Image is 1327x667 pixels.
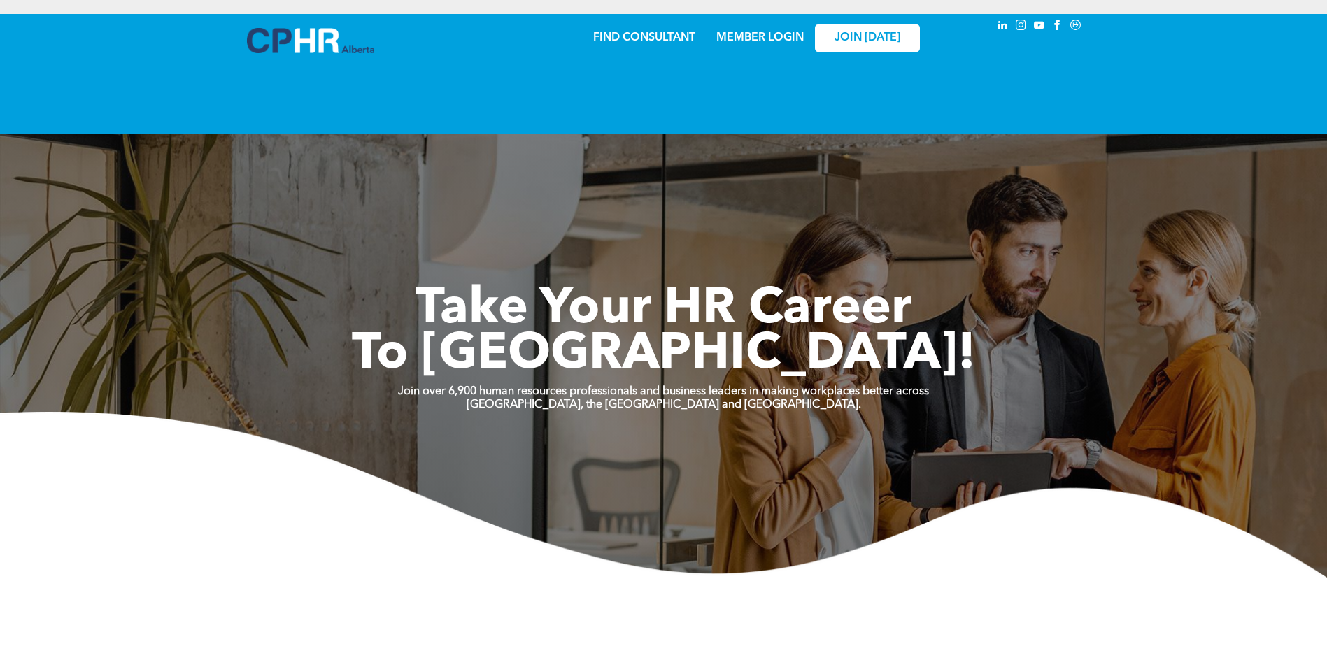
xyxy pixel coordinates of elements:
a: facebook [1050,17,1065,36]
img: A blue and white logo for cp alberta [247,28,374,53]
span: Take Your HR Career [416,285,911,335]
a: instagram [1014,17,1029,36]
a: Social network [1068,17,1084,36]
a: FIND CONSULTANT [593,32,695,43]
a: youtube [1032,17,1047,36]
span: To [GEOGRAPHIC_DATA]! [352,330,976,380]
a: JOIN [DATE] [815,24,920,52]
span: JOIN [DATE] [835,31,900,45]
a: linkedin [995,17,1011,36]
strong: [GEOGRAPHIC_DATA], the [GEOGRAPHIC_DATA] and [GEOGRAPHIC_DATA]. [467,399,861,410]
strong: Join over 6,900 human resources professionals and business leaders in making workplaces better ac... [398,386,929,397]
a: MEMBER LOGIN [716,32,804,43]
